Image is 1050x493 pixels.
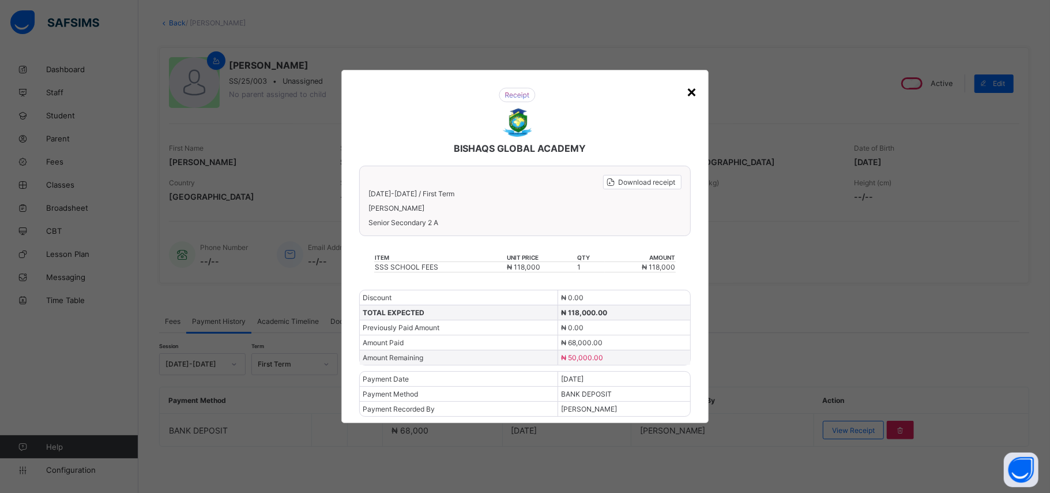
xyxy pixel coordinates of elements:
[363,293,392,302] span: Discount
[368,189,454,198] span: [DATE]-[DATE] / First Term
[374,253,506,262] th: item
[363,375,409,383] span: Payment Date
[368,218,682,227] span: Senior Secondary 2 A
[454,143,586,154] span: BISHAQS GLOBAL ACADEMY
[506,253,577,262] th: unit price
[561,405,617,413] span: [PERSON_NAME]
[561,323,584,332] span: ₦ 0.00
[642,263,675,271] span: ₦ 118,000
[577,253,605,262] th: qty
[363,353,423,362] span: Amount Remaining
[363,308,424,317] span: TOTAL EXPECTED
[363,323,439,332] span: Previously Paid Amount
[363,390,418,398] span: Payment Method
[561,353,603,362] span: ₦ 50,000.00
[368,204,682,212] span: [PERSON_NAME]
[375,263,506,271] div: SSS SCHOOL FEES
[363,405,435,413] span: Payment Recorded By
[499,88,536,102] img: receipt.26f346b57495a98c98ef9b0bc63aa4d8.svg
[577,262,605,272] td: 1
[561,308,607,317] span: ₦ 118,000.00
[363,338,404,347] span: Amount Paid
[1004,453,1038,487] button: Open asap
[686,81,697,101] div: ×
[561,338,603,347] span: ₦ 68,000.00
[561,375,584,383] span: [DATE]
[561,390,612,398] span: BANK DEPOSIT
[561,293,584,302] span: ₦ 0.00
[507,263,540,271] span: ₦ 118,000
[618,178,675,186] span: Download receipt
[503,108,532,137] img: BISHAQS GLOBAL ACADEMY
[605,253,676,262] th: amount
